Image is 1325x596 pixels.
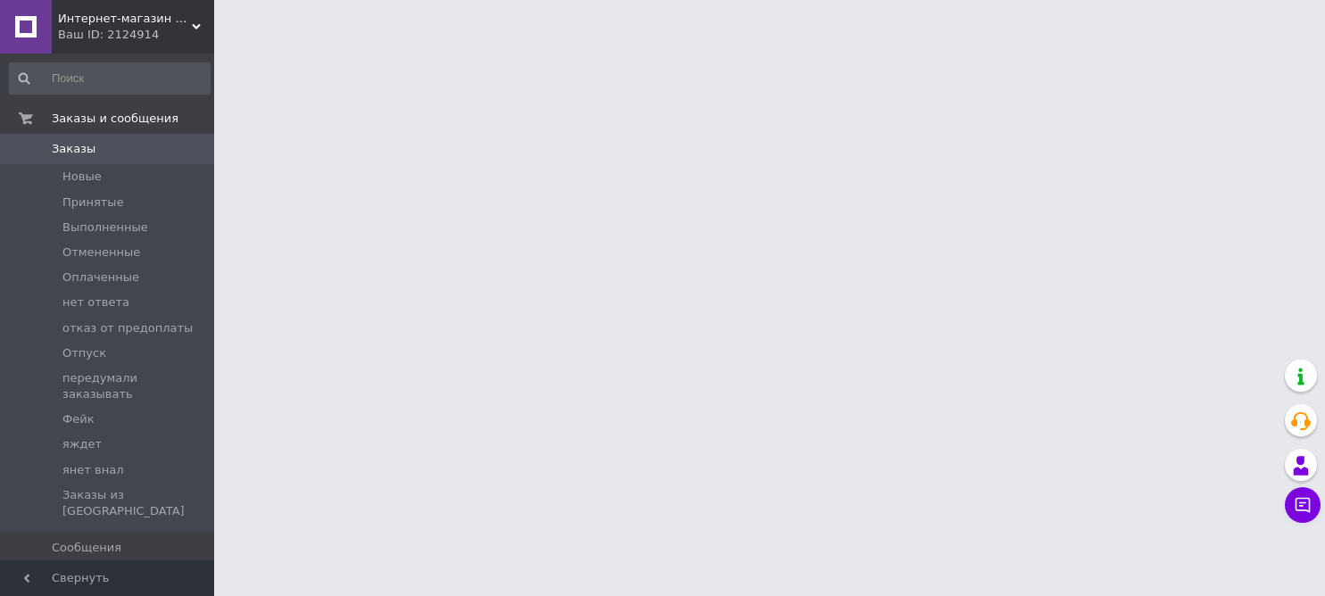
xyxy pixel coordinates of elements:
div: Ваш ID: 2124914 [58,27,214,43]
span: отказ от предоплаты [62,320,193,336]
span: Сообщения [52,540,121,556]
span: янет внал [62,462,123,478]
button: Чат с покупателем [1285,487,1321,523]
span: Отмененные [62,244,140,261]
span: Заказы из [GEOGRAPHIC_DATA] [62,487,209,519]
span: нет ответа [62,294,129,310]
span: Отпуск [62,345,106,361]
span: Выполненные [62,219,148,236]
span: Принятые [62,195,124,211]
span: Новые [62,169,102,185]
span: Фейк [62,411,95,427]
span: яждет [62,436,102,452]
span: Интернет-магазин Allegoriya [58,11,192,27]
span: передумали заказывать [62,370,209,402]
span: Заказы [52,141,95,157]
span: Заказы и сообщения [52,111,178,127]
input: Поиск [9,62,211,95]
span: Оплаченные [62,269,139,286]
